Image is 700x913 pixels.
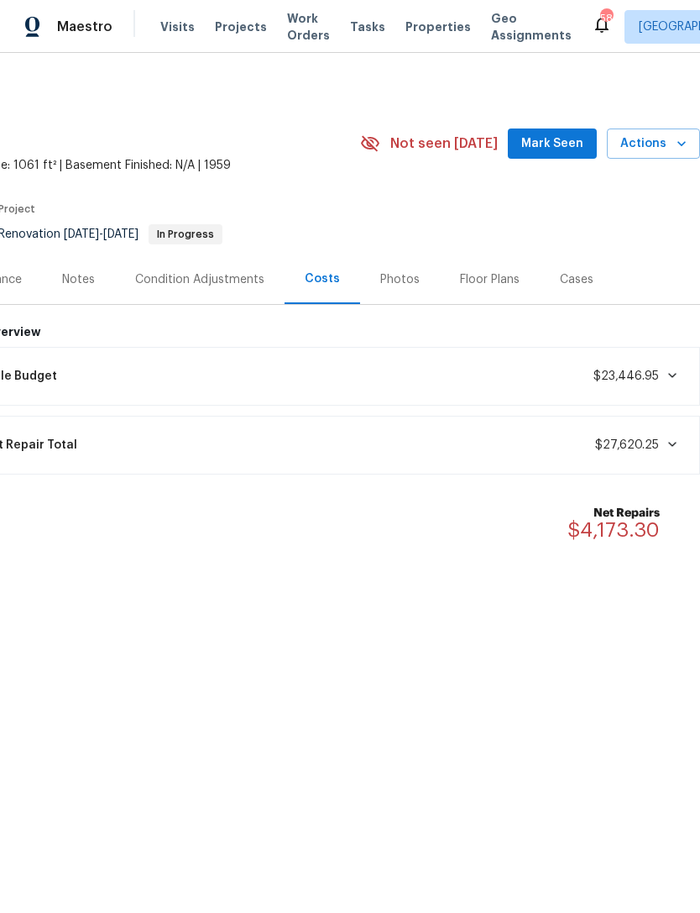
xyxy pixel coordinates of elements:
b: Net Repairs [567,505,660,522]
span: [DATE] [103,228,138,240]
span: $27,620.25 [595,439,659,451]
button: Mark Seen [508,129,597,160]
div: 58 [600,10,612,27]
span: Mark Seen [521,134,583,155]
span: Maestro [57,18,112,35]
span: $23,446.95 [593,370,659,382]
div: Condition Adjustments [135,271,264,288]
div: Photos [380,271,420,288]
span: Properties [405,18,471,35]
span: - [64,228,138,240]
span: $4,173.30 [567,520,660,540]
div: Floor Plans [460,271,520,288]
div: Costs [305,270,340,287]
button: Actions [607,129,700,160]
div: Cases [560,271,593,288]
span: Geo Assignments [491,10,572,44]
span: [DATE] [64,228,99,240]
span: Work Orders [287,10,330,44]
span: Visits [160,18,195,35]
span: Actions [620,134,687,155]
span: Not seen [DATE] [390,135,498,152]
div: Notes [62,271,95,288]
span: In Progress [150,229,221,239]
span: Projects [215,18,267,35]
span: Tasks [350,21,385,33]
